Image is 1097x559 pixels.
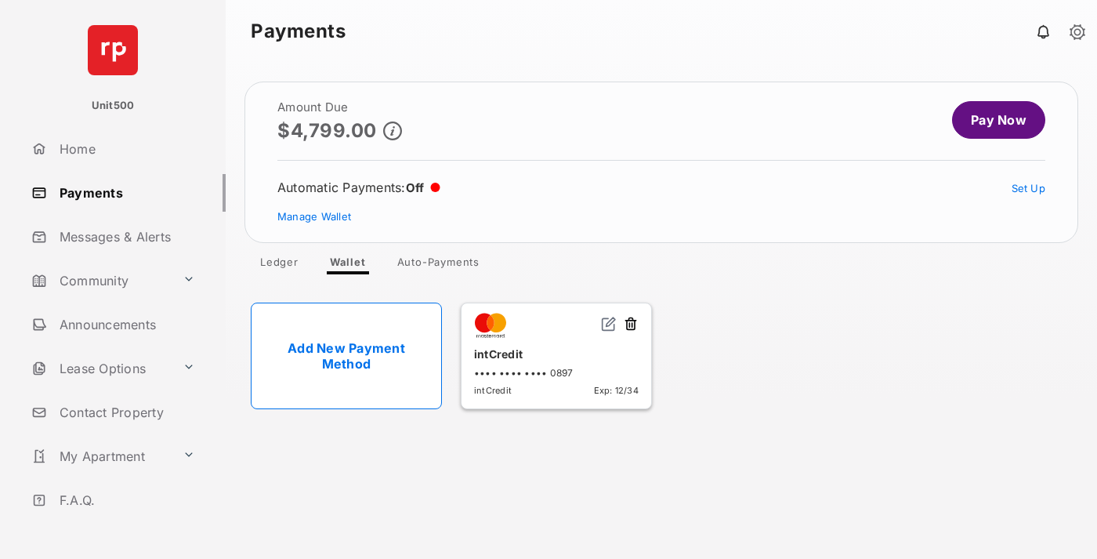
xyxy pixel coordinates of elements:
a: Announcements [25,306,226,343]
a: Contact Property [25,394,226,431]
p: Unit500 [92,98,135,114]
a: Add New Payment Method [251,303,442,409]
span: Off [406,180,425,195]
a: My Apartment [25,437,176,475]
img: svg+xml;base64,PHN2ZyB2aWV3Qm94PSIwIDAgMjQgMjQiIHdpZHRoPSIxNiIgaGVpZ2h0PSIxNiIgZmlsbD0ibm9uZSIgeG... [601,316,617,332]
a: Lease Options [25,350,176,387]
a: Manage Wallet [277,210,351,223]
p: $4,799.00 [277,120,377,141]
a: Ledger [248,256,311,274]
a: Payments [25,174,226,212]
a: F.A.Q. [25,481,226,519]
a: Community [25,262,176,299]
a: Messages & Alerts [25,218,226,256]
div: intCredit [474,341,639,367]
span: intCredit [474,385,512,396]
img: svg+xml;base64,PHN2ZyB4bWxucz0iaHR0cDovL3d3dy53My5vcmcvMjAwMC9zdmciIHdpZHRoPSI2NCIgaGVpZ2h0PSI2NC... [88,25,138,75]
a: Set Up [1012,182,1046,194]
a: Home [25,130,226,168]
a: Wallet [317,256,378,274]
h2: Amount Due [277,101,402,114]
a: Auto-Payments [385,256,492,274]
div: •••• •••• •••• 0897 [474,367,639,379]
strong: Payments [251,22,346,41]
div: Automatic Payments : [277,180,440,195]
span: Exp: 12/34 [594,385,639,396]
